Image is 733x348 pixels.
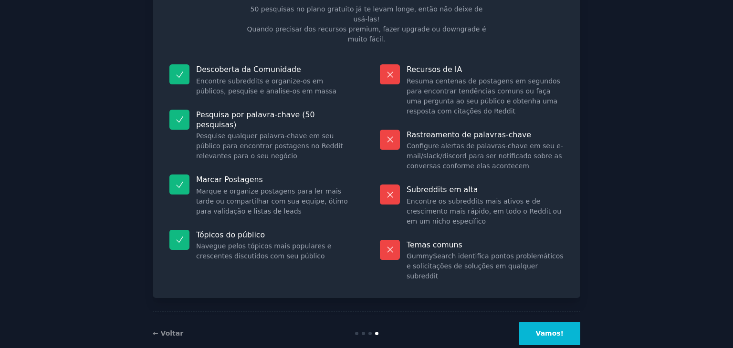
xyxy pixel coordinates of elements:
[196,77,336,95] font: Encontre subreddits e organize-os em públicos, pesquise e analise-os em massa
[407,252,564,280] font: GummySearch identifica pontos problemáticos e solicitações de soluções em qualquer subreddit
[407,65,462,74] font: Recursos de IA
[407,240,462,249] font: Temas comuns
[196,110,314,129] font: Pesquisa por palavra-chave (50 pesquisas)
[251,5,483,23] font: 50 pesquisas no plano gratuito já te levam longe, então não deixe de usá-las!
[519,322,580,345] button: Vamos!
[153,329,183,337] a: ← Voltar
[407,142,563,170] font: Configure alertas de palavras-chave em seu e-mail/slack/discord para ser notificado sobre as conv...
[196,65,301,74] font: Descoberta da Comunidade
[536,329,564,337] font: Vamos!
[247,25,486,43] font: Quando precisar dos recursos premium, fazer upgrade ou downgrade é muito fácil.
[196,242,331,260] font: Navegue pelos tópicos mais populares e crescentes discutidos com seu público
[196,230,265,239] font: Tópicos do público
[407,130,531,139] font: Rastreamento de palavras-chave
[196,187,348,215] font: Marque e organize postagens para ler mais tarde ou compartilhar com sua equipe, ótimo para valida...
[407,77,560,115] font: Resuma centenas de postagens em segundos para encontrar tendências comuns ou faça uma pergunta ao...
[196,132,343,160] font: Pesquise qualquer palavra-chave em seu público para encontrar postagens no Reddit relevantes para...
[407,197,561,225] font: Encontre os subreddits mais ativos e de crescimento mais rápido, em todo o Reddit ou em um nicho ...
[196,175,263,184] font: Marcar Postagens
[407,185,478,194] font: Subreddits em alta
